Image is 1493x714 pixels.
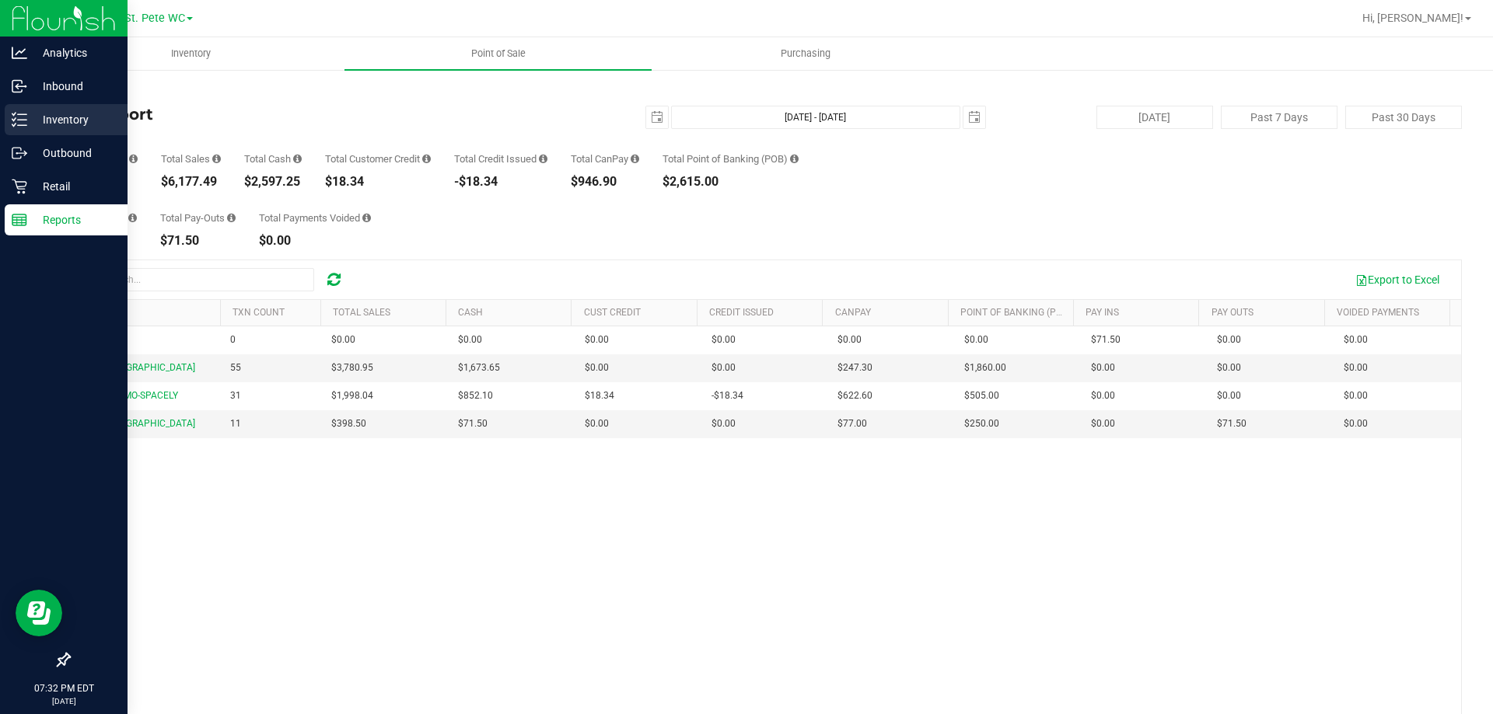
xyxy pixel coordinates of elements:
a: TXN Count [233,307,285,318]
span: $0.00 [1344,333,1368,347]
iframe: Resource center [16,590,62,636]
span: $3,780.95 [331,360,373,375]
span: $398.50 [331,416,366,431]
i: Count of all successful payment transactions, possibly including voids, refunds, and cash-back fr... [129,154,138,164]
button: Export to Excel [1345,266,1449,293]
span: $0.00 [837,333,862,347]
i: Sum of all cash pay-ins added to tills within the date range. [128,213,137,223]
span: $0.00 [458,333,482,347]
span: $1,673.65 [458,360,500,375]
div: $2,597.25 [244,176,302,188]
button: [DATE] [1096,106,1213,129]
div: Total Point of Banking (POB) [663,154,799,164]
p: Retail [27,177,121,196]
span: Purchasing [760,47,851,61]
a: Pay Ins [1086,307,1119,318]
span: Till 4 - [GEOGRAPHIC_DATA] [79,418,195,429]
span: $71.50 [1091,333,1121,347]
div: $18.34 [325,176,431,188]
span: $0.00 [964,333,988,347]
span: $0.00 [1344,416,1368,431]
span: select [646,106,668,128]
span: Point of Sale [450,47,547,61]
i: Sum of all cash pay-outs removed from tills within the date range. [227,213,236,223]
inline-svg: Analytics [12,45,27,61]
a: Credit Issued [709,307,774,318]
inline-svg: Outbound [12,145,27,161]
inline-svg: Inventory [12,112,27,127]
div: $0.00 [259,235,371,247]
span: $77.00 [837,416,867,431]
span: $0.00 [1344,360,1368,375]
i: Sum of all successful, non-voided cash payment transaction amounts (excluding tips and transactio... [293,154,302,164]
span: Till 2 - COSMO-SPACELY [79,390,178,401]
span: $247.30 [837,360,872,375]
inline-svg: Retail [12,179,27,194]
button: Past 7 Days [1221,106,1337,129]
h4: Till Report [68,106,533,123]
a: Voided Payments [1337,307,1419,318]
input: Search... [81,268,314,291]
p: Reports [27,211,121,229]
inline-svg: Reports [12,212,27,228]
div: $946.90 [571,176,639,188]
span: 31 [230,388,241,403]
a: Inventory [37,37,344,70]
span: $0.00 [1091,388,1115,403]
inline-svg: Inbound [12,78,27,94]
span: $250.00 [964,416,999,431]
div: Total Pay-Outs [160,213,236,223]
a: Point of Banking (POB) [960,307,1071,318]
div: $6,177.49 [161,176,221,188]
p: Inventory [27,110,121,129]
p: Analytics [27,44,121,62]
span: $1,998.04 [331,388,373,403]
div: -$18.34 [454,176,547,188]
i: Sum of all successful refund transaction amounts from purchase returns resulting in account credi... [539,154,547,164]
i: Sum of all successful, non-voided payment transaction amounts using account credit as the payment... [422,154,431,164]
i: Sum of all successful, non-voided payment transaction amounts (excluding tips and transaction fee... [212,154,221,164]
p: [DATE] [7,695,121,707]
span: 0 [230,333,236,347]
span: $0.00 [1091,416,1115,431]
span: $0.00 [1344,388,1368,403]
span: $0.00 [1217,388,1241,403]
p: 07:32 PM EDT [7,681,121,695]
span: $0.00 [712,360,736,375]
span: $0.00 [1217,333,1241,347]
span: $852.10 [458,388,493,403]
span: $0.00 [331,333,355,347]
a: Total Sales [333,307,390,318]
p: Inbound [27,77,121,96]
span: $18.34 [585,388,614,403]
p: Outbound [27,144,121,162]
i: Sum of all voided payment transaction amounts (excluding tips and transaction fees) within the da... [362,213,371,223]
span: Inventory [150,47,232,61]
div: Total Customer Credit [325,154,431,164]
div: $2,615.00 [663,176,799,188]
span: $71.50 [458,416,488,431]
span: $622.60 [837,388,872,403]
a: Cash [458,307,483,318]
a: Point of Sale [344,37,652,70]
span: $0.00 [585,333,609,347]
span: Till 1 - [GEOGRAPHIC_DATA] [79,362,195,373]
div: $71.50 [160,235,236,247]
span: St. Pete WC [124,12,185,25]
div: Total CanPay [571,154,639,164]
span: $0.00 [712,416,736,431]
i: Sum of all successful, non-voided payment transaction amounts using CanPay (as well as manual Can... [631,154,639,164]
span: $0.00 [585,416,609,431]
button: Past 30 Days [1345,106,1462,129]
div: Total Credit Issued [454,154,547,164]
span: $71.50 [1217,416,1246,431]
i: Sum of the successful, non-voided point-of-banking payment transaction amounts, both via payment ... [790,154,799,164]
span: $0.00 [712,333,736,347]
span: $505.00 [964,388,999,403]
a: Cust Credit [584,307,641,318]
span: 11 [230,416,241,431]
span: -$18.34 [712,388,743,403]
span: Hi, [PERSON_NAME]! [1362,12,1463,24]
a: Purchasing [652,37,959,70]
span: $0.00 [1217,360,1241,375]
